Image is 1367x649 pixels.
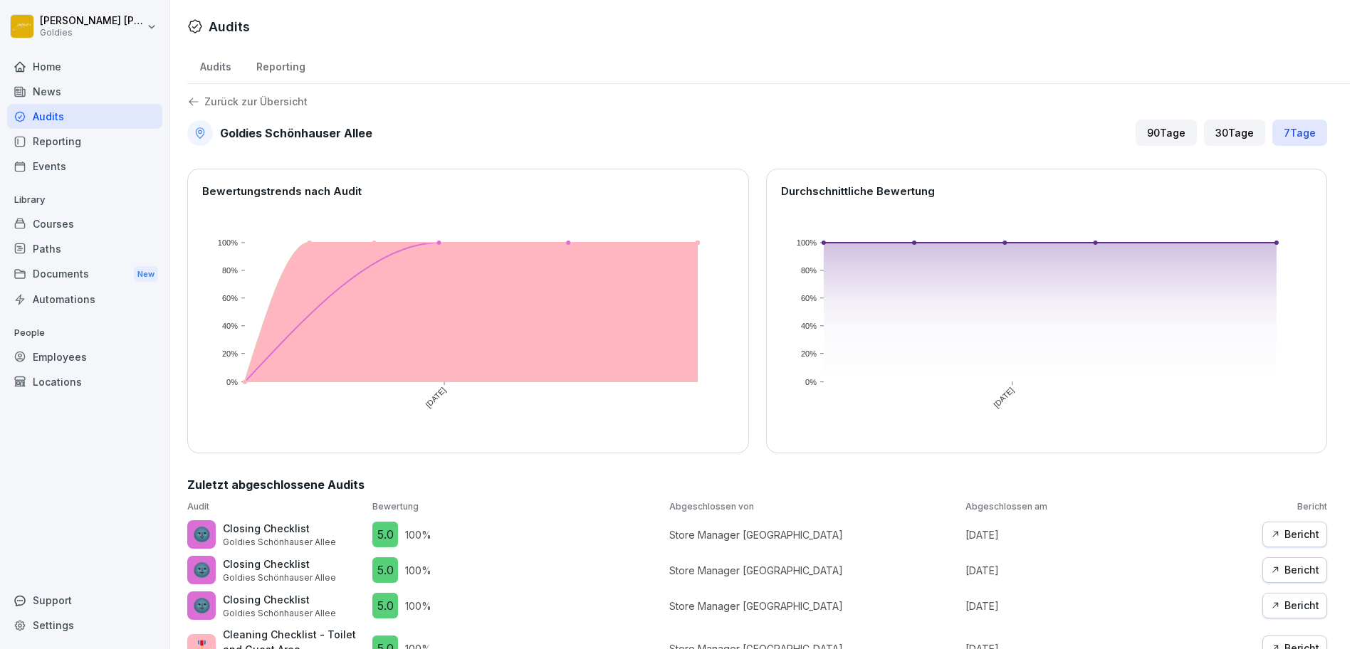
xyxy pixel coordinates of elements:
p: 🌚 [193,595,211,616]
a: Locations [7,369,162,394]
text: 20% [800,349,816,358]
text: 100% [796,238,816,247]
button: Bericht [1262,593,1327,618]
p: Store Manager [GEOGRAPHIC_DATA] [669,598,959,613]
a: Paths [7,236,162,261]
div: 30 Tage [1204,120,1265,146]
button: Bericht [1262,557,1327,583]
p: 100 % [405,563,431,578]
a: Reporting [7,129,162,154]
p: 🌚 [193,524,211,545]
text: 0% [226,378,238,386]
div: Bericht [1270,598,1319,613]
p: 100 % [405,598,431,613]
p: Closing Checklist [223,592,336,607]
p: Store Manager [GEOGRAPHIC_DATA] [669,527,959,542]
p: [PERSON_NAME] [PERSON_NAME] [40,15,144,27]
div: Bericht [1270,562,1319,578]
p: Goldies Schönhauser Allee [223,607,336,620]
div: New [134,266,158,283]
div: 7 Tage [1272,120,1327,146]
a: News [7,79,162,104]
p: [DATE] [965,598,1255,613]
text: 100% [218,238,238,247]
button: Bericht [1262,522,1327,547]
a: Audits [7,104,162,129]
div: 90 Tage [1136,120,1197,146]
p: Abgeschlossen von [669,500,959,513]
div: 5.0 [372,557,398,583]
a: Home [7,54,162,79]
a: Automations [7,287,162,312]
a: Courses [7,211,162,236]
a: Settings [7,613,162,638]
text: [DATE] [992,386,1015,409]
div: Documents [7,261,162,287]
p: Library [7,189,162,211]
p: Durchschnittliche Bewertung [781,184,1313,200]
p: Audit [187,500,365,513]
text: 0% [805,378,817,386]
p: Bericht [1262,500,1327,513]
h2: Zuletzt abgeschlossene Audits [187,476,1327,493]
text: 60% [222,294,238,302]
p: Abgeschlossen am [965,500,1255,513]
text: 40% [222,322,238,330]
text: [DATE] [424,386,448,409]
a: Events [7,154,162,179]
div: 5.0 [372,522,398,547]
p: 100 % [405,527,431,542]
text: 40% [800,322,816,330]
p: Goldies Schönhauser Allee [223,536,336,549]
text: 80% [222,266,238,275]
p: Closing Checklist [223,521,336,536]
text: 60% [800,294,816,302]
p: Bewertung [372,500,662,513]
a: Reporting [243,47,318,83]
a: DocumentsNew [7,261,162,287]
div: Bericht [1270,527,1319,542]
div: Support [7,588,162,613]
p: Closing Checklist [223,556,336,571]
p: 🌚 [193,559,211,581]
p: Store Manager [GEOGRAPHIC_DATA] [669,563,959,578]
p: Goldies Schönhauser Allee [223,571,336,584]
p: People [7,322,162,344]
div: 5.0 [372,593,398,618]
p: [DATE] [965,563,1255,578]
a: Zurück zur Übersicht [187,95,1327,108]
p: Goldies [40,28,144,38]
a: Audits [187,47,243,83]
h2: Goldies Schönhauser Allee [220,125,372,142]
h1: Audits [209,17,250,36]
p: Bewertungstrends nach Audit [202,184,734,200]
a: Employees [7,344,162,369]
text: 20% [222,349,238,358]
text: 80% [800,266,816,275]
p: [DATE] [965,527,1255,542]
